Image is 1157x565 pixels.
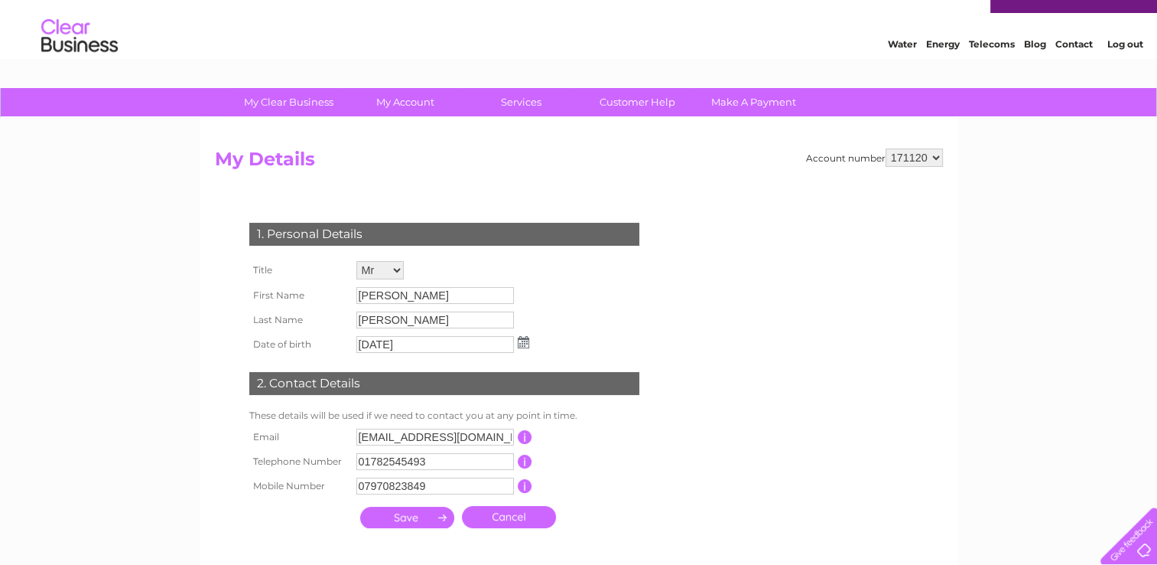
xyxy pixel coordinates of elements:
th: Last Name [245,308,353,332]
th: Email [245,425,353,449]
a: Cancel [462,506,556,528]
input: Information [518,455,532,469]
th: Title [245,257,353,283]
a: Make A Payment [691,88,817,116]
input: Information [518,430,532,444]
h2: My Details [215,149,943,178]
a: Energy [926,65,960,77]
input: Information [518,479,532,493]
th: First Name [245,283,353,308]
img: logo.png [41,40,119,87]
a: My Clear Business [226,88,352,116]
div: 1. Personal Details [249,223,639,246]
a: Log out [1107,65,1142,77]
div: Account number [806,149,943,167]
a: My Account [342,88,468,116]
a: Water [888,65,917,77]
div: 2. Contact Details [249,372,639,395]
img: ... [518,336,529,348]
a: Telecoms [969,65,1015,77]
a: 0333 014 3131 [869,8,974,27]
a: Blog [1024,65,1046,77]
td: These details will be used if we need to contact you at any point in time. [245,407,643,425]
a: Contact [1055,65,1093,77]
a: Services [458,88,584,116]
th: Telephone Number [245,449,353,474]
a: Customer Help [574,88,700,116]
th: Mobile Number [245,474,353,498]
input: Submit [360,507,454,528]
div: Clear Business is a trading name of Verastar Limited (registered in [GEOGRAPHIC_DATA] No. 3667643... [218,8,941,74]
th: Date of birth [245,332,353,357]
